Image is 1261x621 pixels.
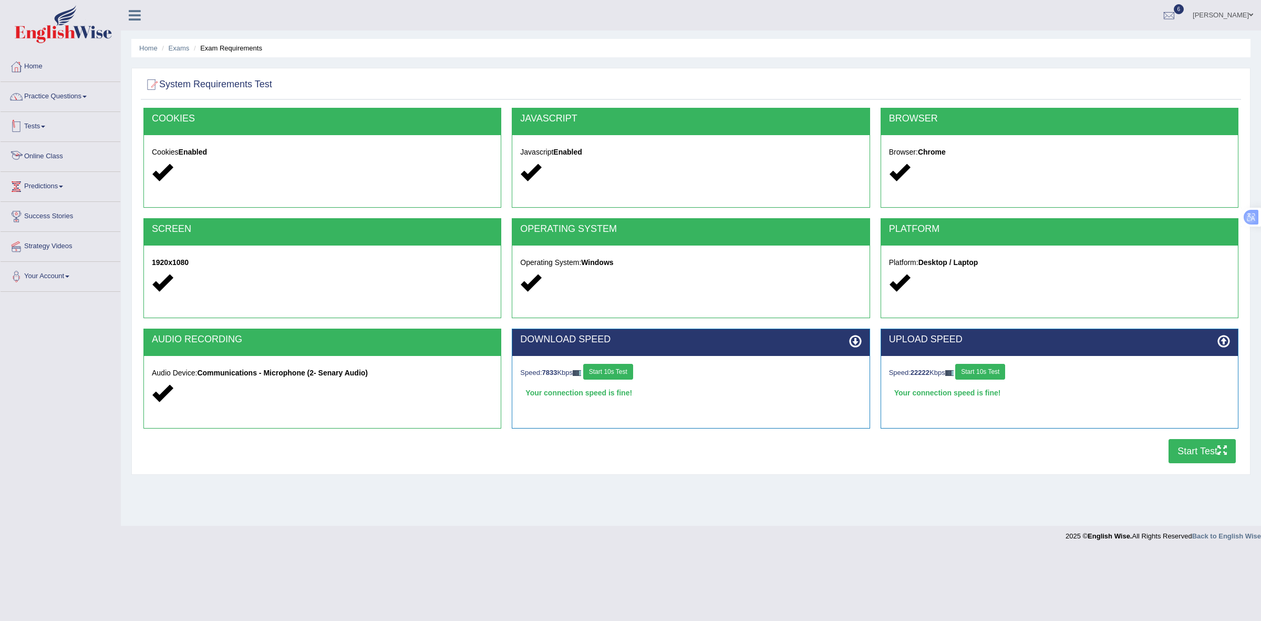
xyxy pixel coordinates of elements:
[520,385,861,401] div: Your connection speed is fine!
[573,370,581,376] img: ajax-loader-fb-connection.gif
[1,202,120,228] a: Success Stories
[911,369,929,376] strong: 22222
[1066,526,1261,541] div: 2025 © All Rights Reserved
[169,44,190,52] a: Exams
[889,385,1230,401] div: Your connection speed is fine!
[542,369,557,376] strong: 7833
[152,334,493,345] h2: AUDIO RECORDING
[889,148,1230,156] h5: Browser:
[1,262,120,288] a: Your Account
[1,142,120,168] a: Online Class
[520,364,861,382] div: Speed: Kbps
[1174,4,1184,14] span: 6
[152,148,493,156] h5: Cookies
[1,232,120,258] a: Strategy Videos
[889,224,1230,235] h2: PLATFORM
[889,259,1230,267] h5: Platform:
[179,148,207,156] strong: Enabled
[143,77,272,93] h2: System Requirements Test
[889,334,1230,345] h2: UPLOAD SPEED
[955,364,1005,380] button: Start 10s Test
[152,258,189,267] strong: 1920x1080
[1192,532,1261,540] a: Back to English Wise
[152,114,493,124] h2: COOKIES
[197,369,368,377] strong: Communications - Microphone (2- Senary Audio)
[1088,532,1132,540] strong: English Wise.
[520,114,861,124] h2: JAVASCRIPT
[889,364,1230,382] div: Speed: Kbps
[1169,439,1236,463] button: Start Test
[1,82,120,108] a: Practice Questions
[583,364,633,380] button: Start 10s Test
[152,369,493,377] h5: Audio Device:
[918,148,946,156] strong: Chrome
[553,148,582,156] strong: Enabled
[520,148,861,156] h5: Javascript
[1,112,120,138] a: Tests
[918,258,978,267] strong: Desktop / Laptop
[889,114,1230,124] h2: BROWSER
[191,43,262,53] li: Exam Requirements
[139,44,158,52] a: Home
[1,52,120,78] a: Home
[520,224,861,235] h2: OPERATING SYSTEM
[520,259,861,267] h5: Operating System:
[581,258,613,267] strong: Windows
[1,172,120,198] a: Predictions
[520,334,861,345] h2: DOWNLOAD SPEED
[945,370,954,376] img: ajax-loader-fb-connection.gif
[152,224,493,235] h2: SCREEN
